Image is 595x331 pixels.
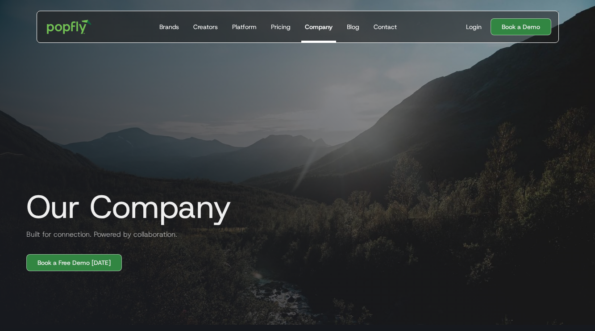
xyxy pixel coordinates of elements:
div: Blog [347,22,359,31]
a: Creators [190,11,221,42]
a: Blog [343,11,363,42]
a: Pricing [267,11,294,42]
div: Creators [193,22,218,31]
div: Contact [374,22,397,31]
div: Pricing [271,22,291,31]
a: Company [301,11,336,42]
h2: Built for connection. Powered by collaboration. [19,229,177,240]
h1: Our Company [19,189,231,225]
div: Brands [159,22,179,31]
a: Login [462,22,485,31]
a: Book a Demo [491,18,551,35]
div: Company [305,22,333,31]
div: Platform [232,22,257,31]
a: home [41,13,98,40]
a: Brands [156,11,183,42]
a: Platform [229,11,260,42]
a: Contact [370,11,400,42]
a: Book a Free Demo [DATE] [26,254,122,271]
div: Login [466,22,482,31]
